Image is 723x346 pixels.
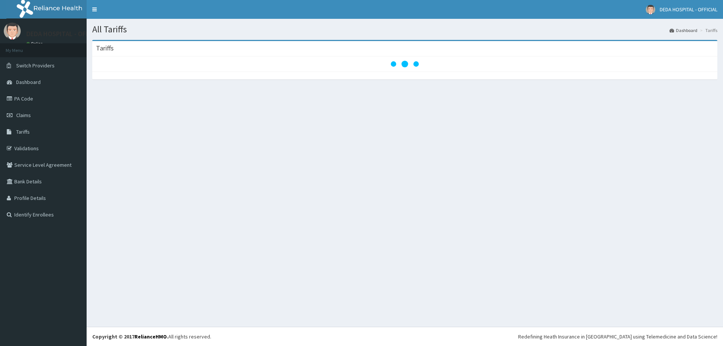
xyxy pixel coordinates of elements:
[660,6,717,13] span: DEDA HOSPITAL - OFFICIAL
[134,333,167,340] a: RelianceHMO
[92,333,168,340] strong: Copyright © 2017 .
[87,327,723,346] footer: All rights reserved.
[518,333,717,340] div: Redefining Heath Insurance in [GEOGRAPHIC_DATA] using Telemedicine and Data Science!
[16,62,55,69] span: Switch Providers
[96,45,114,52] h3: Tariffs
[16,112,31,119] span: Claims
[26,30,104,37] p: DEDA HOSPITAL - OFFICIAL
[16,128,30,135] span: Tariffs
[390,49,420,79] svg: audio-loading
[698,27,717,34] li: Tariffs
[646,5,655,14] img: User Image
[92,24,717,34] h1: All Tariffs
[26,41,44,46] a: Online
[670,27,697,34] a: Dashboard
[16,79,41,85] span: Dashboard
[4,23,21,40] img: User Image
